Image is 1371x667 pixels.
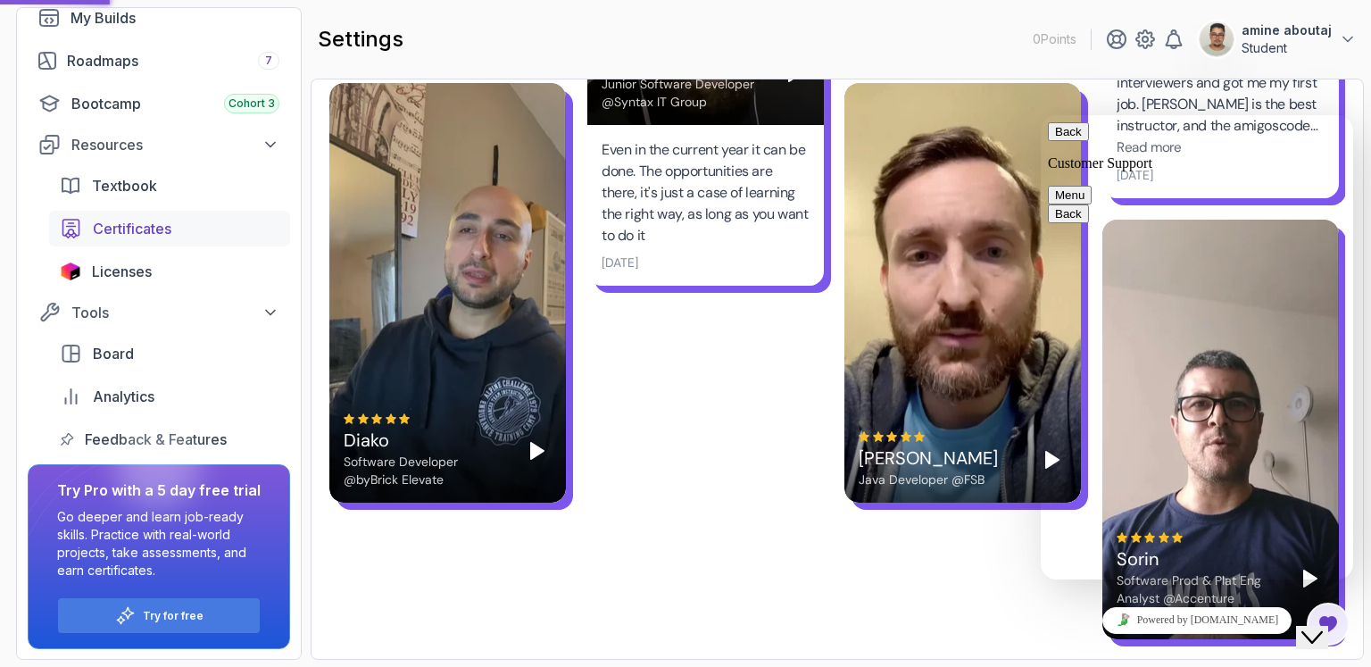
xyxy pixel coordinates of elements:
[344,453,509,488] div: Software Developer @byBrick Elevate
[1199,21,1357,57] button: user profile imageamine aboutajStudent
[49,379,290,414] a: analytics
[602,254,638,271] div: [DATE]
[92,261,152,282] span: Licenses
[49,211,290,246] a: certificates
[602,139,810,246] div: Even in the current year it can be done. The opportunities are there, it's just a case of learnin...
[49,254,290,289] a: licenses
[1038,446,1067,474] button: Play
[28,296,290,329] button: Tools
[60,263,81,280] img: jetbrains icon
[28,86,290,121] a: bootcamp
[344,428,509,453] div: Diako
[71,302,279,323] div: Tools
[1242,21,1332,39] p: amine aboutaj
[93,386,154,407] span: Analytics
[318,25,403,54] h2: settings
[71,7,279,29] div: My Builds
[523,437,552,465] button: Play
[602,75,767,111] div: Junior Software Developer @Syntax IT Group
[49,421,290,457] a: feedback
[1200,22,1234,56] img: user profile image
[859,471,998,488] div: Java Developer @FSB
[859,446,998,471] div: [PERSON_NAME]
[67,50,279,71] div: Roadmaps
[28,129,290,161] button: Resources
[28,43,290,79] a: roadmaps
[57,597,261,634] button: Try for free
[57,508,261,579] p: Go deeper and learn job-ready skills. Practice with real-world projects, take assessments, and ea...
[49,336,290,371] a: board
[93,343,134,364] span: Board
[1041,115,1353,579] iframe: chat widget
[265,54,272,68] span: 7
[143,609,204,623] a: Try for free
[93,218,171,239] span: Certificates
[49,168,290,204] a: textbook
[228,96,275,111] span: Cohort 3
[1033,30,1076,48] p: 0 Points
[1041,600,1353,640] iframe: chat widget
[85,429,227,450] span: Feedback & Features
[1296,596,1353,649] iframe: chat widget
[1242,39,1332,57] p: Student
[71,93,279,114] div: Bootcamp
[71,134,279,155] div: Resources
[1117,571,1282,625] div: Software Prod & Plat Eng Analyst @Accenture [GEOGRAPHIC_DATA]
[92,175,157,196] span: Textbook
